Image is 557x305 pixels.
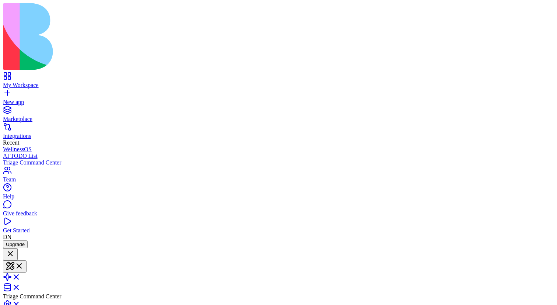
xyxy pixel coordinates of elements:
div: Get Started [3,227,554,234]
a: Help [3,187,554,200]
a: Upgrade [3,241,28,247]
div: Integrations [3,133,554,139]
a: AI TODO List [3,153,554,159]
span: Recent [3,139,19,146]
a: Get Started [3,221,554,234]
div: Help [3,193,554,200]
div: Team [3,176,554,183]
a: WellnessOS [3,146,554,153]
span: Triage Command Center [3,293,62,299]
div: Give feedback [3,210,554,217]
a: New app [3,92,554,105]
a: My Workspace [3,75,554,89]
a: Integrations [3,126,554,139]
a: Marketplace [3,109,554,122]
span: DN [3,234,11,240]
a: Give feedback [3,204,554,217]
button: Upgrade [3,240,28,248]
img: logo [3,3,299,70]
div: New app [3,99,554,105]
div: Marketplace [3,116,554,122]
div: My Workspace [3,82,554,89]
a: Team [3,170,554,183]
a: Triage Command Center [3,159,554,166]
